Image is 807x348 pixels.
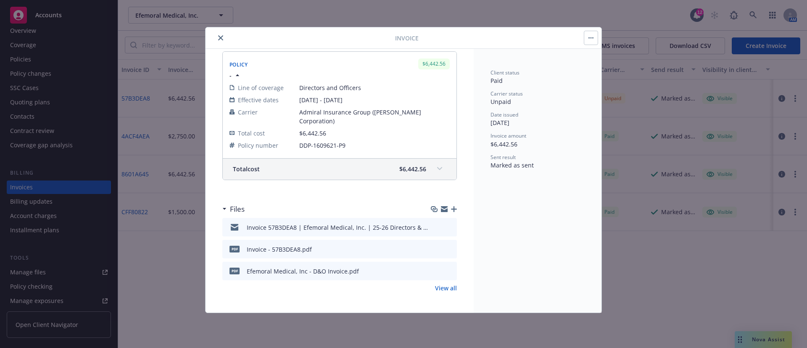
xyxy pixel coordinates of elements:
[299,129,326,137] span: $6,442.56
[216,33,226,43] button: close
[247,267,359,276] div: Efemoral Medical, Inc - D&O Invoice.pdf
[418,58,450,69] div: $6,442.56
[433,223,439,232] button: download file
[299,96,450,104] span: [DATE] - [DATE]
[229,71,232,80] span: -
[446,223,454,232] button: preview file
[229,246,240,252] span: pdf
[238,129,265,138] span: Total cost
[395,34,419,43] span: Invoice
[299,141,450,150] span: DDP-1609621-P9
[247,223,429,232] div: Invoice 57B3DEA8 | Efemoral Medical, Inc. | 25-26 Directors & Officers Renewal
[491,77,503,85] span: Paid
[238,141,278,150] span: Policy number
[238,83,284,92] span: Line of coverage
[446,267,454,276] button: preview file
[233,165,260,173] span: Total cost
[238,96,279,104] span: Effective dates
[229,61,248,68] span: Policy
[399,165,426,173] span: $6,442.56
[491,140,517,148] span: $6,442.56
[491,161,534,169] span: Marked as sent
[229,71,242,80] button: -
[223,159,456,180] div: Totalcost$6,442.56
[433,245,439,254] button: download file
[222,204,245,215] div: Files
[229,268,240,274] span: pdf
[491,111,518,118] span: Date issued
[299,108,450,125] span: Admiral Insurance Group ([PERSON_NAME] Corporation)
[435,284,457,292] a: View all
[491,132,526,139] span: Invoice amount
[491,90,523,97] span: Carrier status
[491,119,509,127] span: [DATE]
[247,245,312,254] div: Invoice - 57B3DEA8.pdf
[491,154,516,161] span: Sent result
[238,108,258,117] span: Carrier
[299,83,450,92] span: Directors and Officers
[491,69,520,76] span: Client status
[230,204,245,215] h3: Files
[491,98,511,106] span: Unpaid
[433,267,439,276] button: download file
[446,245,454,254] button: preview file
